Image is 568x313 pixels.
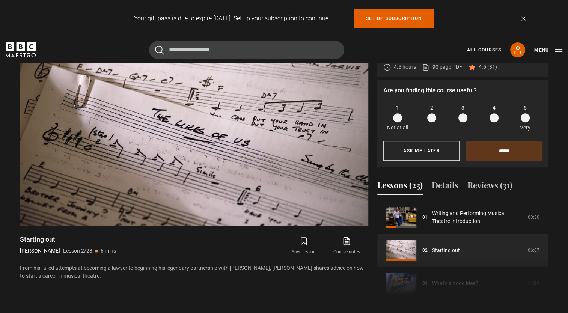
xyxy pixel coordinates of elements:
[134,14,330,23] p: Your gift pass is due to expire [DATE]. Set up your subscription to continue.
[63,247,92,255] p: Lesson 2/23
[394,63,416,71] p: 4.5 hours
[20,30,368,226] video-js: Video Player
[20,264,368,280] p: From his failed attempts at becoming a lawyer to beginning his legendary partnership with [PERSON...
[518,124,533,132] p: Very
[383,86,542,95] p: Are you finding this course useful?
[432,209,523,225] a: Writing and Performing Musical Theatre Introduction
[467,47,501,53] a: All Courses
[396,104,399,112] span: 1
[20,235,116,244] h1: Starting out
[377,179,423,195] button: Lessons (23)
[282,235,325,257] button: Save lesson
[101,247,116,255] p: 6 mins
[20,247,60,255] p: [PERSON_NAME]
[432,179,458,195] button: Details
[461,104,464,112] span: 3
[432,247,460,254] a: Starting out
[354,9,434,28] a: Set up subscription
[422,63,462,71] a: 90 page PDF
[155,45,164,55] button: Submit the search query
[6,42,36,57] svg: BBC Maestro
[493,104,496,112] span: 4
[479,63,497,71] p: 4.5 (31)
[534,47,562,54] button: Toggle navigation
[383,141,460,161] button: Ask me later
[524,104,527,112] span: 5
[325,235,368,257] a: Course notes
[430,104,433,112] span: 2
[467,179,512,195] button: Reviews (31)
[387,124,408,132] p: Not at all
[149,41,344,59] input: Search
